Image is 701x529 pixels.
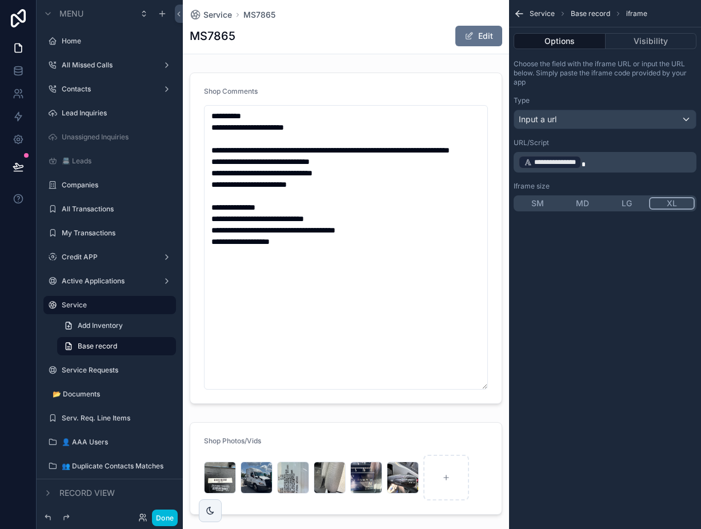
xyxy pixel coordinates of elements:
[514,152,696,173] div: scrollable content
[62,414,169,423] label: Serv. Req. Line Items
[53,390,169,399] label: 📂 Documents
[62,253,153,262] label: Credit APP
[62,229,169,238] label: My Transactions
[519,114,556,125] span: Input a url
[515,197,560,210] button: SM
[514,182,550,191] label: Iframe size
[62,462,169,471] label: 👥 Duplicate Contacts Matches
[57,316,176,335] a: Add Inventory
[514,138,549,147] label: URL/Script
[62,438,169,447] label: 👤 AAA Users
[604,197,649,210] button: LG
[62,109,169,118] label: Lead Inquiries
[203,9,232,21] span: Service
[59,8,83,19] span: Menu
[62,157,169,166] label: 📇 Leads
[78,342,117,351] span: Base record
[57,337,176,355] a: Base record
[514,110,696,129] button: Input a url
[514,96,530,105] label: Type
[62,85,153,94] label: Contacts
[571,9,610,18] span: Base record
[78,321,123,330] span: Add Inventory
[243,9,275,21] a: MS7865
[152,510,178,526] button: Done
[62,181,169,190] label: Companies
[560,197,604,210] button: MD
[190,9,232,21] a: Service
[62,300,169,310] label: Service
[606,33,697,49] button: Visibility
[59,487,115,499] span: Record view
[62,205,169,214] label: All Transactions
[514,59,696,87] p: Choose the field with the iframe URL or input the URL below. Simply paste the iframe code provide...
[455,26,502,46] button: Edit
[649,197,695,210] button: XL
[190,28,235,44] h1: MS7865
[626,9,647,18] span: iframe
[62,276,153,286] label: Active Applications
[530,9,555,18] span: Service
[62,133,169,142] label: Unassigned Inquiries
[62,37,169,46] label: Home
[514,33,606,49] button: Options
[62,61,153,70] label: All Missed Calls
[62,366,169,375] label: Service Requests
